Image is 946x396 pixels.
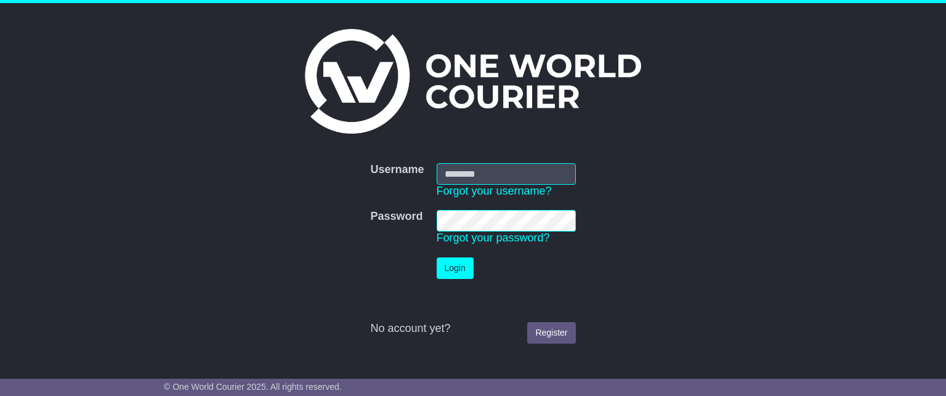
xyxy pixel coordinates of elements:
[305,29,641,134] img: One World
[437,232,550,244] a: Forgot your password?
[164,382,342,392] span: © One World Courier 2025. All rights reserved.
[527,322,575,344] a: Register
[437,185,552,197] a: Forgot your username?
[370,163,424,177] label: Username
[370,322,575,336] div: No account yet?
[437,257,474,279] button: Login
[370,210,422,224] label: Password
